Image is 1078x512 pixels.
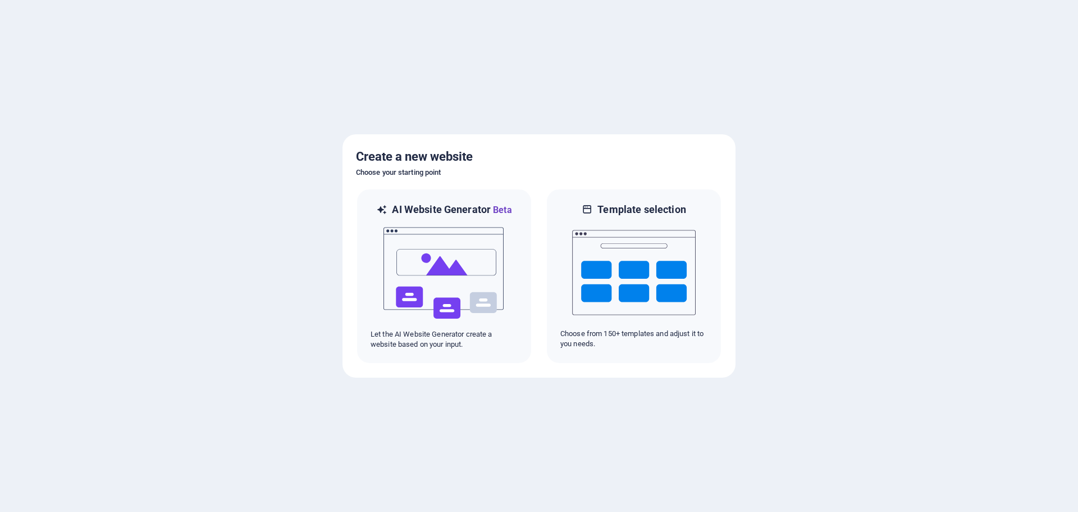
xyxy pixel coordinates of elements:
[546,188,722,364] div: Template selectionChoose from 150+ templates and adjust it to you needs.
[491,205,512,215] span: Beta
[356,148,722,166] h5: Create a new website
[382,217,506,329] img: ai
[371,329,518,350] p: Let the AI Website Generator create a website based on your input.
[560,329,707,349] p: Choose from 150+ templates and adjust it to you needs.
[356,188,532,364] div: AI Website GeneratorBetaaiLet the AI Website Generator create a website based on your input.
[356,166,722,179] h6: Choose your starting point
[392,203,511,217] h6: AI Website Generator
[597,203,686,216] h6: Template selection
